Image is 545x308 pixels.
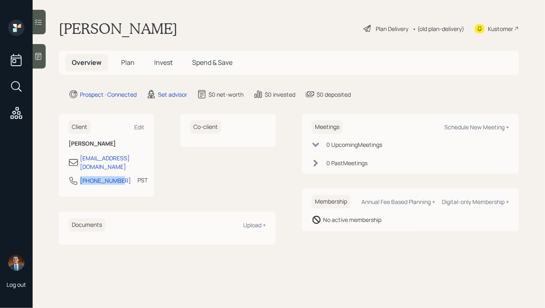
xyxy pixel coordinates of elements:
span: Overview [72,58,102,67]
span: Plan [121,58,135,67]
h6: Client [69,120,91,134]
div: 0 Past Meeting s [326,159,368,167]
div: Edit [134,123,144,131]
h6: Meetings [312,120,343,134]
h6: [PERSON_NAME] [69,140,144,147]
span: Invest [154,58,173,67]
h1: [PERSON_NAME] [59,20,177,38]
div: Schedule New Meeting + [444,123,509,131]
div: $0 invested [265,90,295,99]
div: $0 deposited [317,90,351,99]
div: • (old plan-delivery) [412,24,464,33]
div: 0 Upcoming Meeting s [326,140,382,149]
img: hunter_neumayer.jpg [8,255,24,271]
div: Prospect · Connected [80,90,137,99]
h6: Membership [312,195,350,208]
h6: Documents [69,218,105,232]
div: [EMAIL_ADDRESS][DOMAIN_NAME] [80,154,144,171]
div: Kustomer [488,24,513,33]
div: $0 net-worth [208,90,244,99]
span: Spend & Save [192,58,233,67]
h6: Co-client [190,120,221,134]
div: Log out [7,281,26,288]
div: [PHONE_NUMBER] [80,176,131,185]
div: No active membership [323,215,381,224]
div: PST [137,176,148,184]
div: Digital-only Membership + [442,198,509,206]
div: Upload + [243,221,266,229]
div: Set advisor [158,90,187,99]
div: Plan Delivery [376,24,408,33]
div: Annual Fee Based Planning + [361,198,435,206]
